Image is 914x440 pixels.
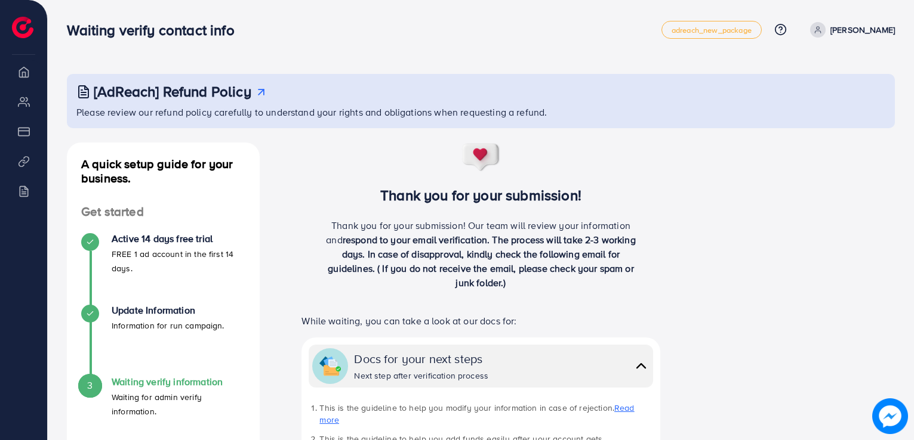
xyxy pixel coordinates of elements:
[112,376,245,388] h4: Waiting verify information
[67,204,260,219] h4: Get started
[319,402,634,426] a: Read more
[112,318,224,333] p: Information for run campaign.
[67,233,260,305] li: Active 14 days free trial
[354,350,488,367] div: Docs for your next steps
[461,142,501,172] img: success
[301,314,660,328] p: While waiting, you can take a look at our docs for:
[633,357,650,374] img: collapse
[661,21,762,39] a: adreach_new_package
[830,23,895,37] p: [PERSON_NAME]
[112,305,224,316] h4: Update Information
[319,402,653,426] li: This is the guideline to help you modify your information in case of rejection.
[328,233,636,289] span: respond to your email verification. The process will take 2-3 working days. In case of disapprova...
[67,157,260,185] h4: A quick setup guide for your business.
[805,22,895,38] a: [PERSON_NAME]
[876,402,905,431] img: image
[672,26,752,34] span: adreach_new_package
[67,21,244,39] h3: Waiting verify contact info
[322,218,641,290] p: Thank you for your submission! Our team will review your information and
[12,17,33,38] img: logo
[282,187,680,204] h3: Thank you for your submission!
[94,83,251,100] h3: [AdReach] Refund Policy
[87,379,93,392] span: 3
[112,247,245,275] p: FREE 1 ad account in the first 14 days.
[112,233,245,244] h4: Active 14 days free trial
[67,305,260,376] li: Update Information
[76,105,888,119] p: Please review our refund policy carefully to understand your rights and obligations when requesti...
[112,390,245,419] p: Waiting for admin verify information.
[319,355,341,377] img: collapse
[354,370,488,382] div: Next step after verification process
